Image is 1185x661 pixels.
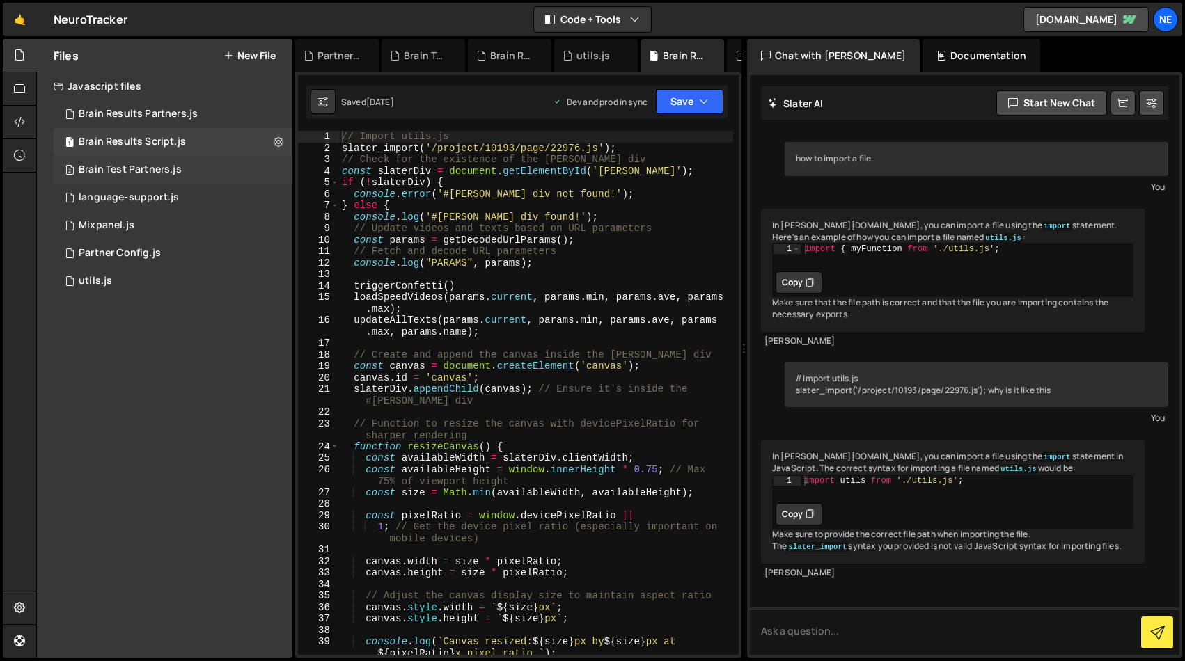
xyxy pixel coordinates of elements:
[785,362,1168,408] div: // Import utils.js slater_import('/project/10193/page/22976.js'); why is it like this
[298,349,339,361] div: 18
[776,503,822,525] button: Copy
[553,96,648,108] div: Dev and prod in sync
[79,191,179,204] div: language-support.js
[298,602,339,614] div: 36
[1042,221,1072,231] code: import
[79,136,186,148] div: Brain Results Script.js
[785,142,1168,176] div: how to import a file
[298,292,339,314] div: 15
[298,567,339,579] div: 33
[298,613,339,625] div: 37
[298,521,339,544] div: 30
[65,138,74,149] span: 1
[761,209,1145,332] div: In [PERSON_NAME][DOMAIN_NAME], you can import a file using the statement. Here's an example of ho...
[1042,452,1072,462] code: import
[298,441,339,453] div: 24
[3,3,37,36] a: 🤙
[996,90,1107,116] button: Start new chat
[79,247,161,260] div: Partner Config.js
[404,49,448,63] div: Brain Test Partners.js
[54,48,79,63] h2: Files
[79,108,198,120] div: Brain Results Partners.js
[747,39,920,72] div: Chat with [PERSON_NAME]
[298,269,339,280] div: 13
[984,233,1023,243] code: utils.js
[298,223,339,234] div: 9
[298,636,339,659] div: 39
[223,50,276,61] button: New File
[366,96,394,108] div: [DATE]
[341,96,394,108] div: Saved
[298,212,339,223] div: 8
[298,337,339,349] div: 17
[298,154,339,166] div: 3
[787,542,848,552] code: slater_import
[656,89,723,114] button: Save
[761,440,1145,563] div: In [PERSON_NAME][DOMAIN_NAME], you can import a file using the statement in JavaScript. The corre...
[298,314,339,337] div: 16
[923,39,1040,72] div: Documentation
[54,184,292,212] div: 10193/29405.js
[298,383,339,406] div: 21
[298,166,339,177] div: 4
[54,156,292,184] div: 10193/29054.js
[534,7,651,32] button: Code + Tools
[298,556,339,568] div: 32
[54,128,292,156] div: 10193/22950.js
[663,49,707,63] div: Brain Results Script.js
[490,49,535,63] div: Brain Results Partners.js
[298,510,339,522] div: 29
[298,200,339,212] div: 7
[298,406,339,418] div: 22
[298,625,339,637] div: 38
[298,590,339,602] div: 35
[298,579,339,591] div: 34
[298,487,339,499] div: 27
[298,498,339,510] div: 28
[79,164,182,176] div: Brain Test Partners.js
[298,143,339,154] div: 2
[37,72,292,100] div: Javascript files
[54,100,292,128] div: 10193/42700.js
[298,280,339,292] div: 14
[788,180,1165,194] div: You
[298,544,339,556] div: 31
[768,97,824,110] h2: Slater AI
[298,360,339,372] div: 19
[576,49,610,63] div: utils.js
[999,464,1038,474] code: utils.js
[298,246,339,257] div: 11
[298,189,339,200] div: 6
[65,166,74,177] span: 2
[774,476,801,486] div: 1
[54,212,292,239] div: 10193/36817.js
[298,177,339,189] div: 5
[1023,7,1149,32] a: [DOMAIN_NAME]
[298,452,339,464] div: 25
[298,234,339,246] div: 10
[776,271,822,294] button: Copy
[54,267,292,295] div: 10193/22976.js
[764,335,1141,347] div: [PERSON_NAME]
[79,275,112,287] div: utils.js
[298,418,339,441] div: 23
[764,567,1141,579] div: [PERSON_NAME]
[298,464,339,487] div: 26
[1153,7,1178,32] a: Ne
[788,411,1165,425] div: You
[54,239,292,267] div: 10193/44615.js
[317,49,362,63] div: Partner Config.js
[54,11,127,28] div: NeuroTracker
[774,244,801,254] div: 1
[298,131,339,143] div: 1
[298,372,339,384] div: 20
[298,257,339,269] div: 12
[79,219,134,232] div: Mixpanel.js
